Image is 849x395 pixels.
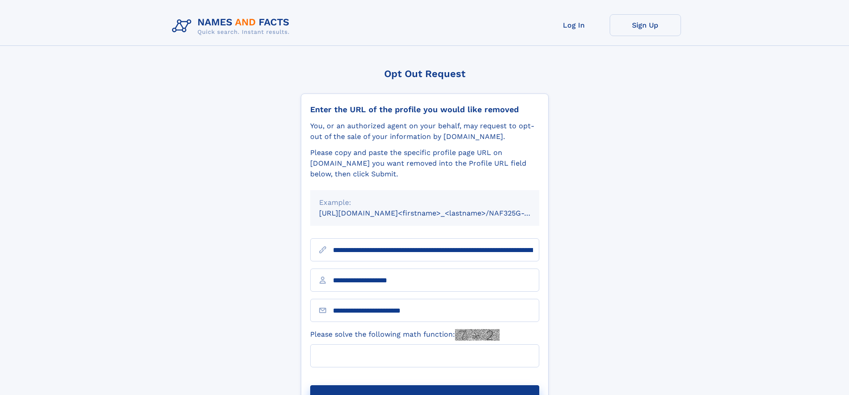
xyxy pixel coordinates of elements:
a: Log In [538,14,610,36]
small: [URL][DOMAIN_NAME]<firstname>_<lastname>/NAF325G-xxxxxxxx [319,209,556,217]
div: Example: [319,197,530,208]
div: Opt Out Request [301,68,549,79]
a: Sign Up [610,14,681,36]
div: Please copy and paste the specific profile page URL on [DOMAIN_NAME] you want removed into the Pr... [310,147,539,179]
div: Enter the URL of the profile you would like removed [310,105,539,114]
img: Logo Names and Facts [168,14,297,38]
div: You, or an authorized agent on your behalf, may request to opt-out of the sale of your informatio... [310,121,539,142]
label: Please solve the following math function: [310,329,500,341]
